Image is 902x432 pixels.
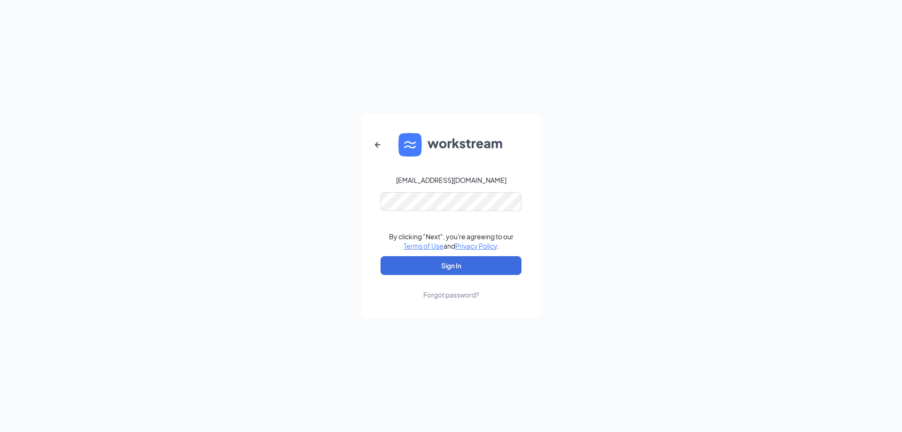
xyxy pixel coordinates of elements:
[404,242,443,250] a: Terms of Use
[372,139,383,150] svg: ArrowLeftNew
[366,134,389,156] button: ArrowLeftNew
[455,242,497,250] a: Privacy Policy
[381,256,521,275] button: Sign In
[423,275,479,299] a: Forgot password?
[398,133,504,157] img: WS logo and Workstream text
[389,232,513,251] div: By clicking "Next", you're agreeing to our and .
[396,175,506,185] div: [EMAIL_ADDRESS][DOMAIN_NAME]
[423,290,479,299] div: Forgot password?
